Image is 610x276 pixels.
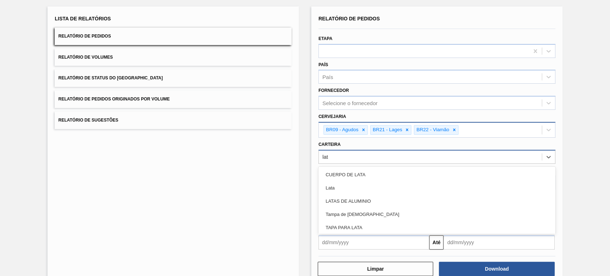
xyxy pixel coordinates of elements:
span: Relatório de Pedidos Originados por Volume [58,97,170,102]
label: País [318,62,328,67]
div: TAPA PARA LATA [318,221,555,234]
div: BR09 - Agudos [324,125,359,134]
button: Relatório de Status do [GEOGRAPHIC_DATA] [55,69,292,87]
span: Relatório de Pedidos [58,34,111,39]
div: Lata [318,181,555,194]
input: dd/mm/yyyy [443,235,554,250]
button: Relatório de Volumes [55,49,292,66]
button: Download [439,262,554,276]
span: Lista de Relatórios [55,16,111,21]
div: BR21 - Lages [371,125,403,134]
span: Relatório de Volumes [58,55,113,60]
div: País [322,74,333,80]
div: Selecione o fornecedor [322,100,377,106]
div: CUERPO DE LATA [318,168,555,181]
button: Relatório de Sugestões [55,112,292,129]
span: Relatório de Status do [GEOGRAPHIC_DATA] [58,75,163,80]
label: Cervejaria [318,114,346,119]
button: Relatório de Pedidos [55,28,292,45]
button: Até [429,235,443,250]
span: Relatório de Pedidos [318,16,380,21]
label: Carteira [318,142,341,147]
span: Relatório de Sugestões [58,118,118,123]
div: BR22 - Viamão [414,125,450,134]
input: dd/mm/yyyy [318,235,429,250]
div: LATAS DE ALUMINIO [318,194,555,208]
button: Limpar [318,262,433,276]
div: Tampa de [DEMOGRAPHIC_DATA] [318,208,555,221]
button: Relatório de Pedidos Originados por Volume [55,90,292,108]
label: Fornecedor [318,88,349,93]
label: Etapa [318,36,332,41]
